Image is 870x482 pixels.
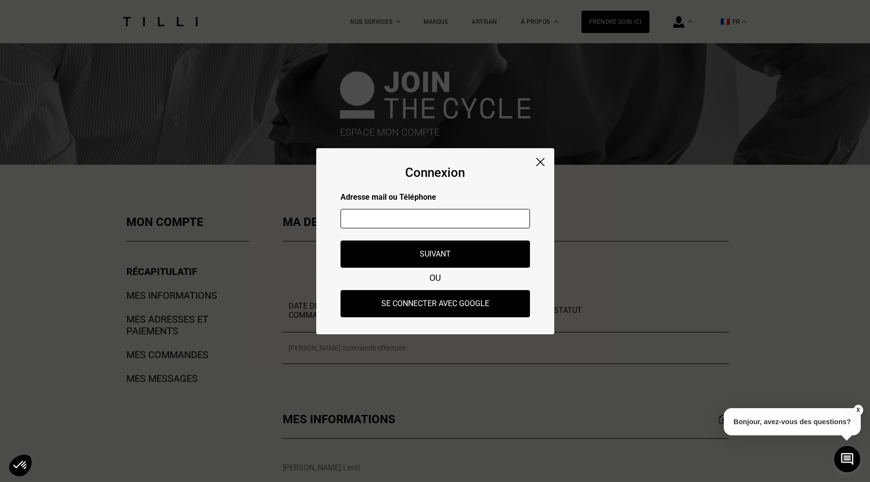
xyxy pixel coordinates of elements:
button: Se connecter avec Google [341,290,530,317]
button: X [853,405,863,415]
span: OU [429,273,441,283]
p: Adresse mail ou Téléphone [341,192,530,202]
p: Bonjour, avez-vous des questions? [724,408,861,435]
div: Connexion [405,165,465,180]
button: Suivant [341,241,530,268]
img: close [536,158,545,166]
